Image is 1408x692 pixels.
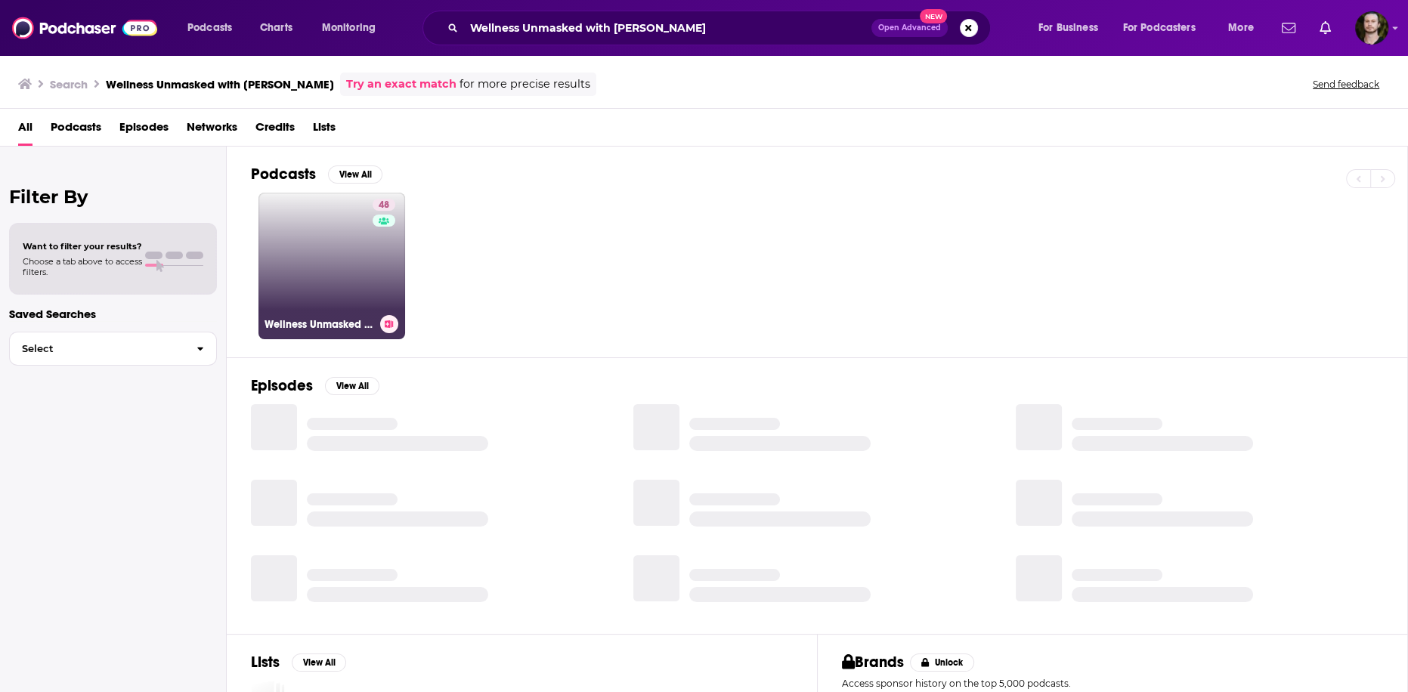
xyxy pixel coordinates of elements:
span: New [920,9,947,23]
button: Show profile menu [1355,11,1388,45]
a: 48 [373,199,395,211]
button: open menu [311,16,395,40]
h2: Filter By [9,186,217,208]
span: Logged in as OutlierAudio [1355,11,1388,45]
span: Select [10,344,184,354]
span: For Business [1038,17,1098,39]
button: open menu [1113,16,1218,40]
span: 48 [379,198,389,213]
button: Send feedback [1308,78,1384,91]
a: ListsView All [251,653,346,672]
span: Choose a tab above to access filters. [23,256,142,277]
span: More [1228,17,1254,39]
button: Select [9,332,217,366]
a: Lists [313,115,336,146]
h3: Wellness Unmasked with [PERSON_NAME] [106,77,334,91]
button: open menu [1218,16,1273,40]
span: Monitoring [322,17,376,39]
span: for more precise results [460,76,590,93]
a: All [18,115,32,146]
span: Charts [260,17,292,39]
h2: Episodes [251,376,313,395]
a: Podcasts [51,115,101,146]
button: open menu [177,16,252,40]
p: Access sponsor history on the top 5,000 podcasts. [842,678,1384,689]
h2: Brands [842,653,905,672]
a: EpisodesView All [251,376,379,395]
a: Charts [250,16,302,40]
button: View All [328,165,382,184]
img: Podchaser - Follow, Share and Rate Podcasts [12,14,157,42]
a: Show notifications dropdown [1276,15,1301,41]
span: Want to filter your results? [23,241,142,252]
img: User Profile [1355,11,1388,45]
a: 48Wellness Unmasked with [PERSON_NAME] [258,193,405,339]
h3: Wellness Unmasked with [PERSON_NAME] [265,318,374,331]
button: Unlock [910,653,974,672]
a: Networks [187,115,237,146]
button: View All [292,653,346,672]
a: Episodes [119,115,169,146]
button: Open AdvancedNew [871,19,948,37]
h2: Lists [251,653,280,672]
a: Show notifications dropdown [1314,15,1337,41]
div: Search podcasts, credits, & more... [437,11,1005,45]
span: Open Advanced [878,24,941,32]
input: Search podcasts, credits, & more... [464,16,871,40]
h3: Search [50,77,88,91]
h2: Podcasts [251,165,316,184]
span: Podcasts [187,17,232,39]
span: For Podcasters [1123,17,1196,39]
p: Saved Searches [9,307,217,321]
button: open menu [1028,16,1117,40]
button: View All [325,377,379,395]
a: PodcastsView All [251,165,382,184]
a: Try an exact match [346,76,456,93]
a: Credits [255,115,295,146]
